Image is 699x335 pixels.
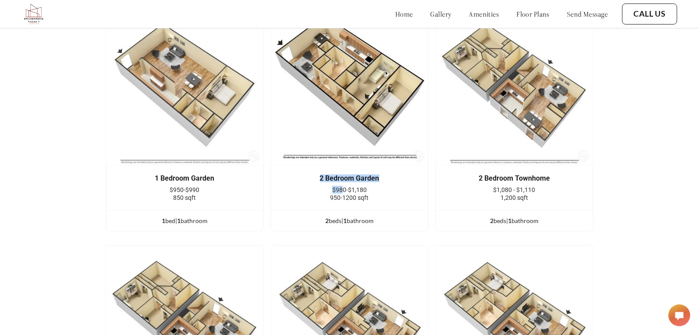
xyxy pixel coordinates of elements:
a: amenities [469,10,499,18]
a: Call Us [633,9,666,19]
span: 2 [325,217,329,224]
a: send message [567,10,608,18]
img: example [271,8,428,166]
span: 1,200 sqft [501,194,528,201]
span: 2 [490,217,494,224]
span: $1,080 - $1,110 [494,186,536,193]
span: 1 [343,217,347,224]
a: gallery [431,10,452,18]
div: bed | bathroom [106,216,263,226]
span: 850 sqft [174,194,196,201]
span: 1 [162,217,165,224]
div: bed s | bathroom [271,216,428,226]
button: Call Us [622,3,677,24]
img: Company logo [22,2,45,26]
img: example [435,8,593,166]
a: floor plans [516,10,549,18]
div: 2 Bedroom Townhome [449,174,580,182]
div: bed s | bathroom [436,216,593,226]
span: $980-$1,180 [332,186,367,193]
div: 2 Bedroom Garden [284,174,415,182]
img: example [106,8,264,166]
span: 950-1200 sqft [330,194,369,201]
span: 1 [508,217,511,224]
div: 1 Bedroom Garden [119,174,250,182]
span: $950-$990 [170,186,200,193]
span: 1 [177,217,181,224]
a: home [395,10,413,18]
